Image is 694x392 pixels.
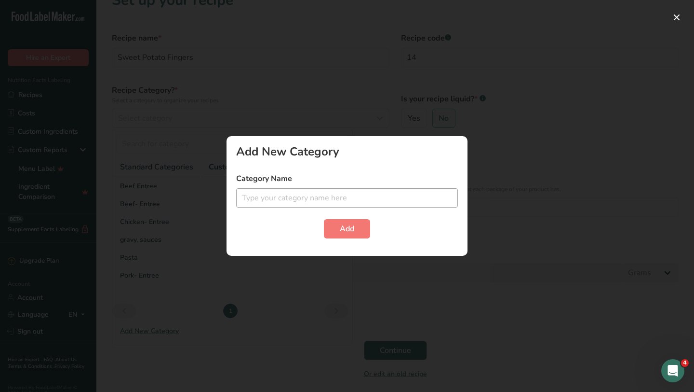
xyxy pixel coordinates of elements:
input: Type your category name here [236,188,458,208]
label: Category Name [236,173,458,184]
span: 4 [681,359,689,367]
div: Add New Category [236,146,458,157]
span: Add [340,223,354,235]
button: Add [324,219,370,238]
iframe: Intercom live chat [661,359,684,382]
